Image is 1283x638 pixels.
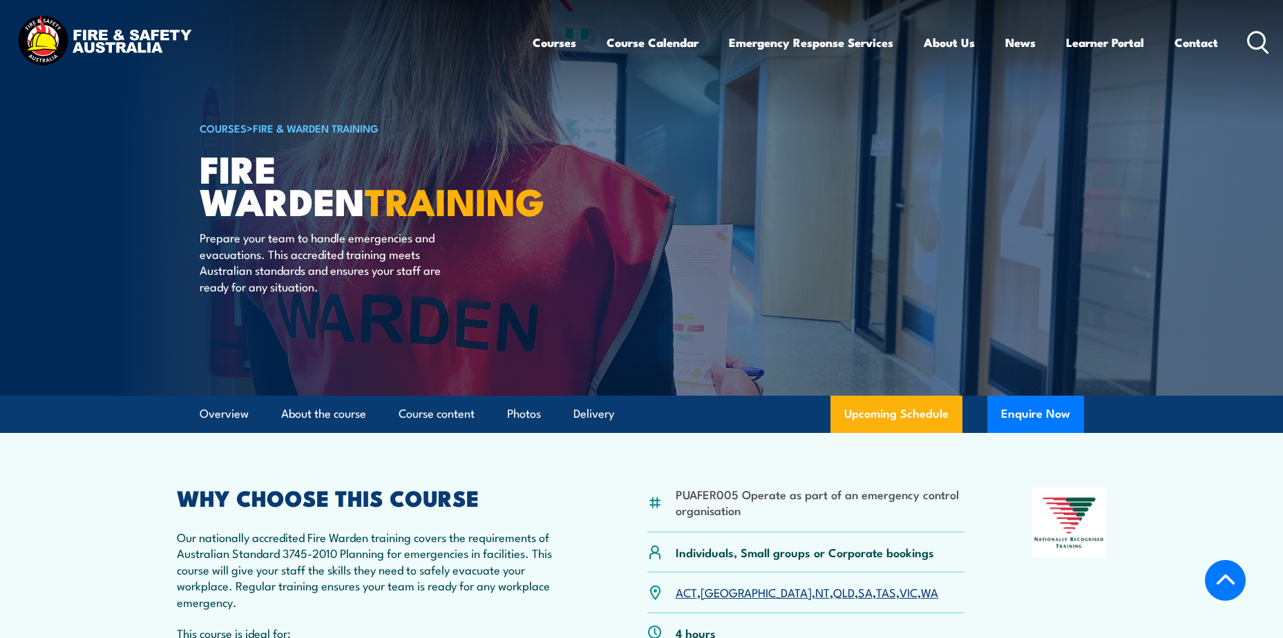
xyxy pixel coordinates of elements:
[607,24,698,61] a: Course Calendar
[815,583,830,600] a: NT
[1032,487,1107,558] img: Nationally Recognised Training logo.
[830,396,962,433] a: Upcoming Schedule
[676,486,965,519] li: PUAFER005 Operate as part of an emergency control organisation
[900,583,918,600] a: VIC
[573,396,614,432] a: Delivery
[399,396,475,432] a: Course content
[676,584,938,600] p: , , , , , , ,
[177,529,580,610] p: Our nationally accredited Fire Warden training covers the requirements of Australian Standard 374...
[876,583,896,600] a: TAS
[1175,24,1218,61] a: Contact
[177,487,580,507] h2: WHY CHOOSE THIS COURSE
[507,396,541,432] a: Photos
[833,583,855,600] a: QLD
[858,583,873,600] a: SA
[921,583,938,600] a: WA
[200,120,247,135] a: COURSES
[729,24,893,61] a: Emergency Response Services
[987,396,1084,433] button: Enquire Now
[701,583,812,600] a: [GEOGRAPHIC_DATA]
[200,229,452,294] p: Prepare your team to handle emergencies and evacuations. This accredited training meets Australia...
[365,171,544,229] strong: TRAINING
[924,24,975,61] a: About Us
[281,396,366,432] a: About the course
[200,119,541,136] h6: >
[676,583,697,600] a: ACT
[200,396,249,432] a: Overview
[676,544,934,560] p: Individuals, Small groups or Corporate bookings
[1066,24,1144,61] a: Learner Portal
[200,152,541,216] h1: Fire Warden
[533,24,576,61] a: Courses
[253,120,379,135] a: Fire & Warden Training
[1005,24,1036,61] a: News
